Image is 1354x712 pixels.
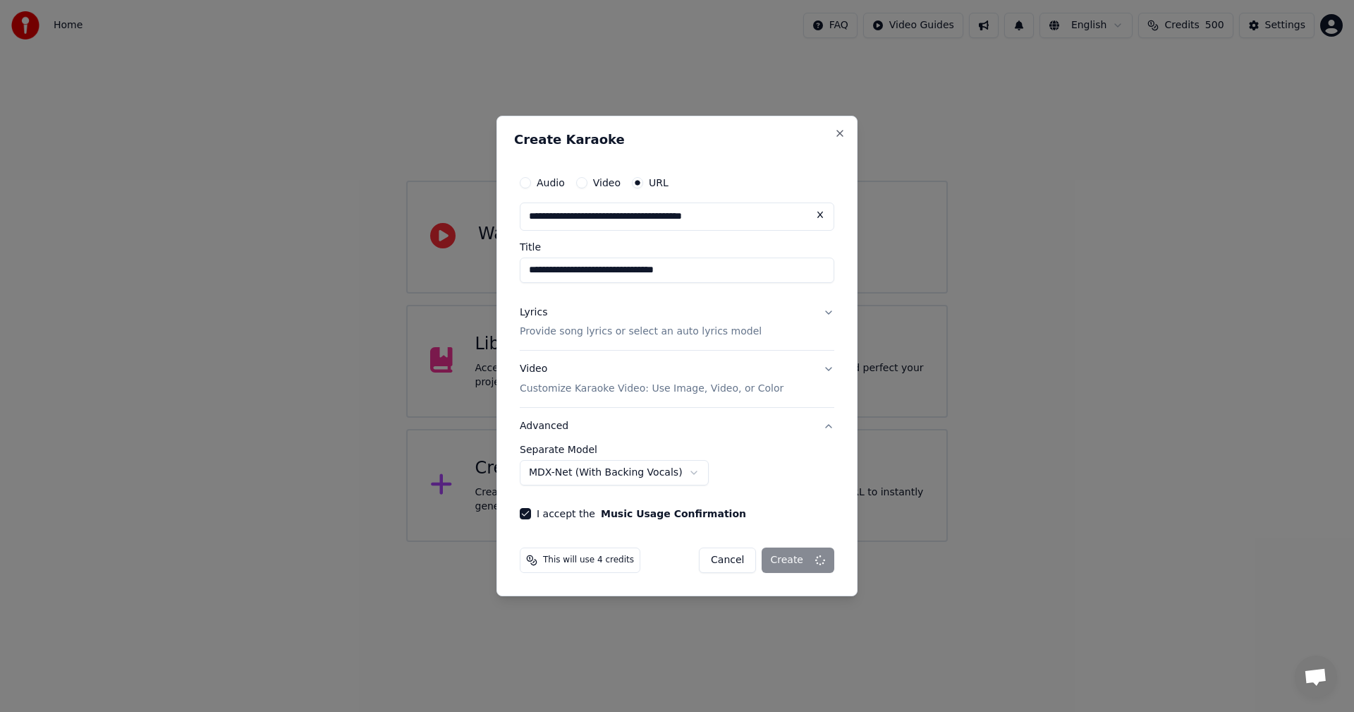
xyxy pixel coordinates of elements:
label: Separate Model [520,445,834,454]
div: Lyrics [520,306,547,320]
label: Audio [537,178,565,188]
h2: Create Karaoke [514,133,840,146]
div: Video [520,363,783,397]
button: LyricsProvide song lyrics or select an auto lyrics model [520,294,834,351]
label: Title [520,242,834,252]
p: Provide song lyrics or select an auto lyrics model [520,325,762,339]
button: VideoCustomize Karaoke Video: Use Image, Video, or Color [520,351,834,408]
span: This will use 4 credits [543,555,634,566]
button: Cancel [699,548,756,573]
p: Customize Karaoke Video: Use Image, Video, or Color [520,382,783,396]
button: I accept the [601,509,746,519]
button: Advanced [520,408,834,445]
label: URL [649,178,669,188]
label: Video [593,178,621,188]
div: Advanced [520,445,834,497]
label: I accept the [537,509,746,519]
